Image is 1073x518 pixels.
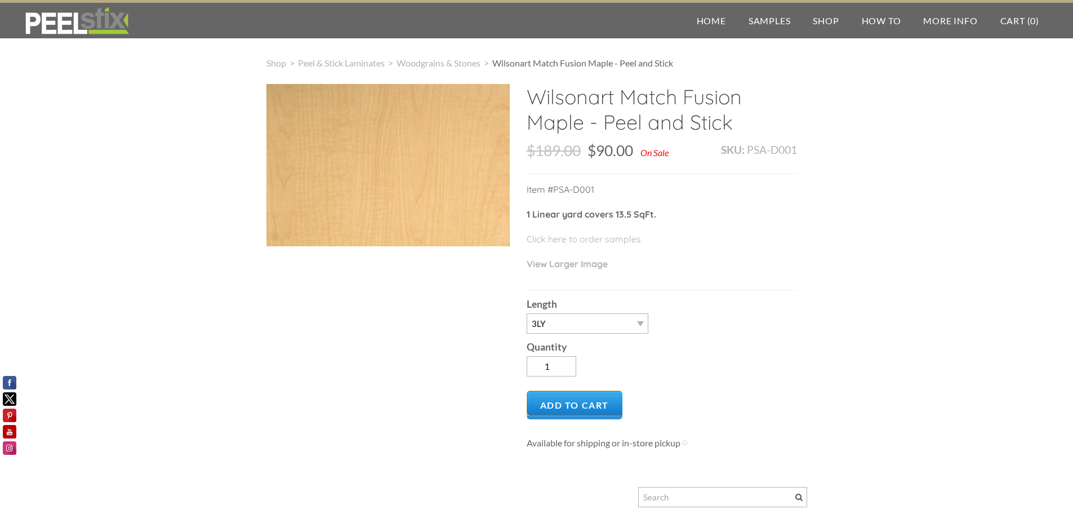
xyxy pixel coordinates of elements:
a: How To [851,3,912,38]
a: Shop [802,3,850,38]
span: > [286,57,298,68]
input: Search [638,487,807,507]
p: Item #PSA-D001 [527,183,797,207]
span: PSA-D001 [747,143,797,156]
span: > [480,57,492,68]
span: Available for shipping or in-store pickup [527,437,680,448]
div: On Sale [640,147,669,158]
span: $90.00 [587,141,633,160]
span: 0 [1030,15,1036,26]
a: Cart (0) [989,3,1050,38]
a: Add to Cart [527,391,623,419]
a: Home [685,3,737,38]
span: > [385,57,397,68]
a: Shop [266,57,286,68]
a: Woodgrains & Stones [397,57,480,68]
span: Wilsonart Match Fusion Maple - Peel and Stick [492,57,673,68]
b: Length [527,298,557,310]
img: REFACE SUPPLIES [23,7,131,35]
a: View Larger Image [527,258,608,269]
a: More Info [912,3,989,38]
b: Quantity [527,341,567,353]
span: $189.00 [527,141,581,160]
a: Samples [737,3,802,38]
h2: Wilsonart Match Fusion Maple - Peel and Stick [527,84,797,143]
strong: 1 Linear yard covers 13.5 SqFt. [527,209,656,220]
a: Peel & Stick Laminates [298,57,385,68]
span: Search [795,494,803,501]
b: SKU: [721,143,745,156]
a: Click here to order samples [527,233,641,245]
